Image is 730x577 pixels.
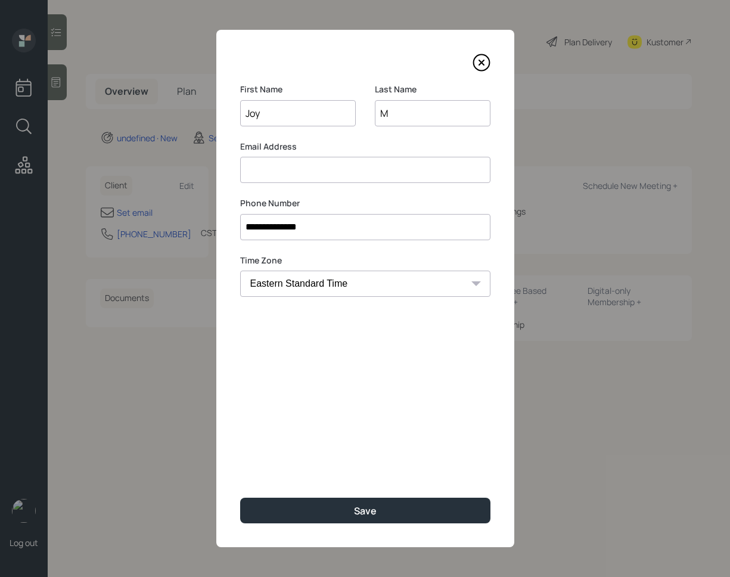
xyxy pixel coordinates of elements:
[240,83,356,95] label: First Name
[240,498,490,523] button: Save
[240,255,490,266] label: Time Zone
[240,141,490,153] label: Email Address
[354,504,377,517] div: Save
[240,197,490,209] label: Phone Number
[375,83,490,95] label: Last Name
